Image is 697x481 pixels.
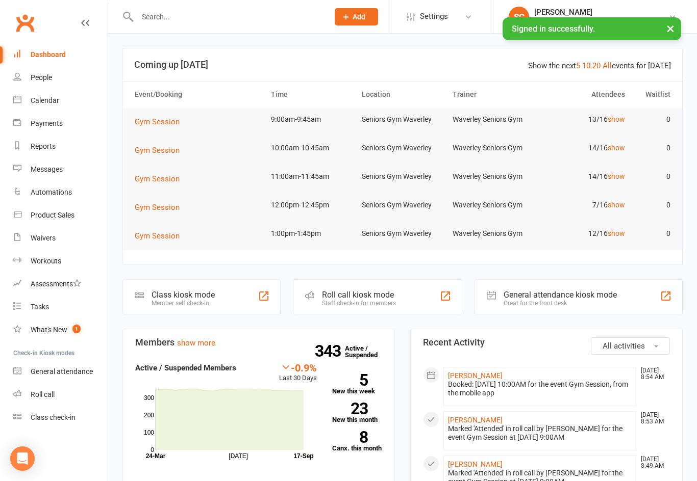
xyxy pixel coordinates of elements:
a: Product Sales [13,204,108,227]
input: Search... [134,10,322,24]
button: Add [335,8,378,25]
div: SC [509,7,529,27]
a: show [608,115,625,123]
a: show more [177,338,215,348]
a: Roll call [13,383,108,406]
td: 13/16 [539,108,630,131]
button: Gym Session [135,173,187,185]
a: General attendance kiosk mode [13,360,108,383]
div: Tasks [31,303,49,311]
a: Waivers [13,227,108,250]
td: 7/16 [539,193,630,217]
a: 343Active / Suspended [345,337,390,366]
td: Waverley Seniors Gym [448,165,539,189]
td: Waverley Seniors Gym [448,136,539,160]
td: 10:00am-10:45am [266,136,357,160]
button: Gym Session [135,116,187,128]
span: All activities [603,341,645,351]
div: Open Intercom Messenger [10,446,35,471]
div: Uniting Seniors Gym [GEOGRAPHIC_DATA] [534,17,668,26]
span: Signed in successfully. [512,24,595,34]
a: Clubworx [12,10,38,36]
td: Seniors Gym Waverley [357,108,448,131]
a: 5New this week [332,374,383,394]
span: Gym Session [135,174,180,183]
a: [PERSON_NAME] [448,416,503,424]
div: Assessments [31,280,81,288]
h3: Coming up [DATE] [134,60,671,70]
th: Location [357,82,448,108]
a: show [608,229,625,237]
td: 0 [630,193,675,217]
span: Gym Session [135,231,180,240]
a: 23New this month [332,403,383,423]
div: Great for the front desk [504,300,617,307]
div: Roll call kiosk mode [322,290,396,300]
a: 5 [576,61,580,70]
span: 1 [72,325,81,333]
div: Dashboard [31,50,66,59]
strong: 8 [332,430,368,445]
td: 0 [630,136,675,160]
a: Dashboard [13,43,108,66]
div: Booked: [DATE] 10:00AM for the event Gym Session, from the mobile app [448,380,632,397]
th: Time [266,82,357,108]
div: Payments [31,119,63,127]
time: [DATE] 8:49 AM [636,456,669,469]
th: Attendees [539,82,630,108]
td: 14/16 [539,136,630,160]
div: Messages [31,165,63,173]
a: Payments [13,112,108,135]
div: Show the next events for [DATE] [528,60,671,72]
div: -0.9% [279,362,317,373]
td: 12/16 [539,222,630,246]
td: Seniors Gym Waverley [357,193,448,217]
strong: 343 [315,343,345,359]
strong: 5 [332,372,368,388]
button: × [661,17,680,39]
td: Waverley Seniors Gym [448,193,539,217]
td: Waverley Seniors Gym [448,108,539,131]
td: 0 [630,108,675,131]
div: Reports [31,142,56,150]
td: 0 [630,222,675,246]
td: 1:00pm-1:45pm [266,222,357,246]
div: Last 30 Days [279,362,317,384]
a: Assessments [13,273,108,296]
a: Reports [13,135,108,158]
span: Add [353,13,365,21]
time: [DATE] 8:54 AM [636,367,669,381]
div: General attendance [31,367,93,376]
th: Event/Booking [130,82,266,108]
a: 10 [582,61,590,70]
td: Seniors Gym Waverley [357,165,448,189]
div: Class kiosk mode [152,290,215,300]
div: What's New [31,326,67,334]
a: All [603,61,612,70]
button: Gym Session [135,144,187,156]
strong: Active / Suspended Members [135,363,236,372]
td: Seniors Gym Waverley [357,222,448,246]
a: [PERSON_NAME] [448,371,503,380]
a: 20 [592,61,601,70]
div: Waivers [31,234,56,242]
td: Seniors Gym Waverley [357,136,448,160]
button: Gym Session [135,201,187,213]
div: Member self check-in [152,300,215,307]
a: People [13,66,108,89]
div: [PERSON_NAME] [534,8,668,17]
span: Gym Session [135,146,180,155]
th: Waitlist [630,82,675,108]
th: Trainer [448,82,539,108]
div: Product Sales [31,211,74,219]
td: 12:00pm-12:45pm [266,193,357,217]
div: Automations [31,188,72,196]
a: 8Canx. this month [332,431,383,451]
a: show [608,144,625,152]
div: General attendance kiosk mode [504,290,617,300]
div: Workouts [31,257,61,265]
td: 0 [630,165,675,189]
a: What's New1 [13,318,108,341]
a: Tasks [13,296,108,318]
span: Gym Session [135,203,180,212]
